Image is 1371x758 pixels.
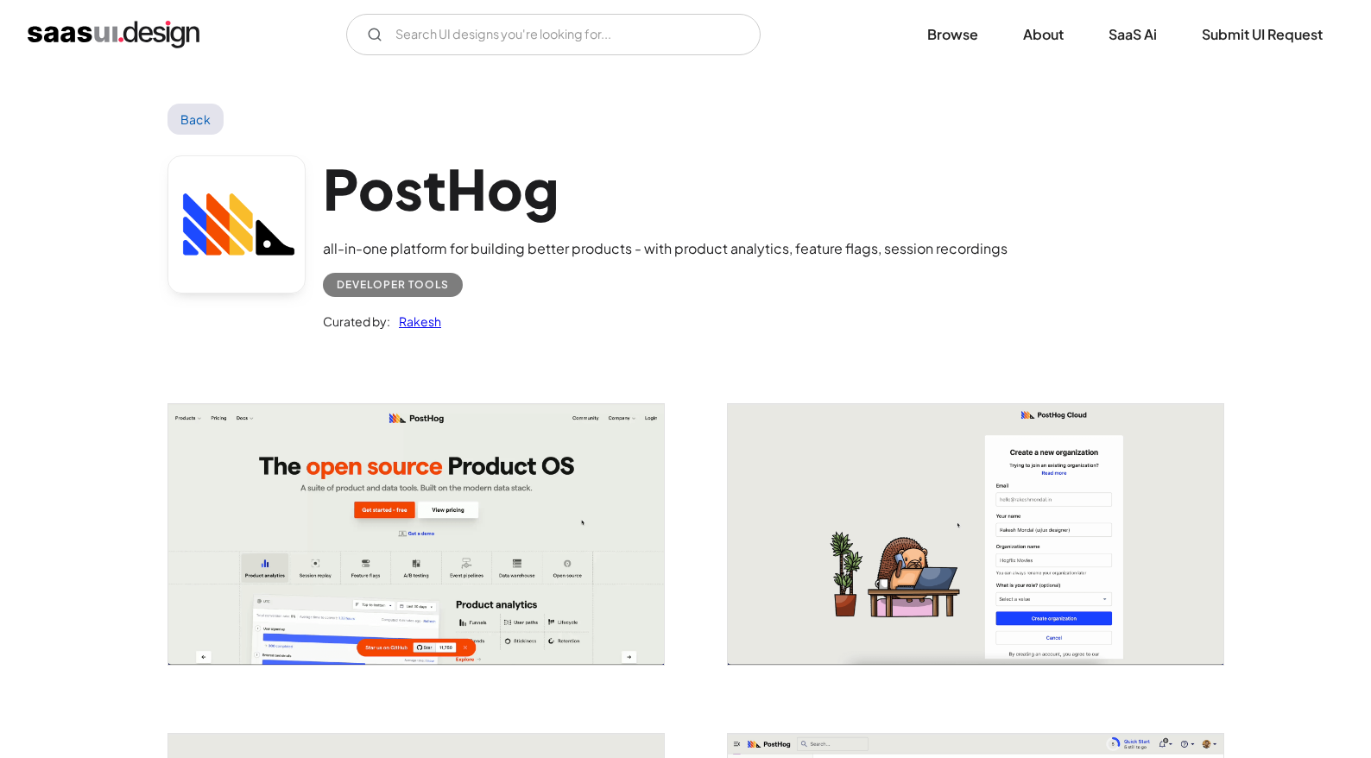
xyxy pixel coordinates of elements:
[168,404,664,665] a: open lightbox
[346,14,761,55] form: Email Form
[168,404,664,665] img: 645b2ae9b2f0b5e984606157_Posthog%20-.0.Still001.png
[323,155,1008,222] h1: PostHog
[1002,16,1084,54] a: About
[346,14,761,55] input: Search UI designs you're looking for...
[390,311,441,332] a: Rakesh
[323,311,390,332] div: Curated by:
[323,238,1008,259] div: all-in-one platform for building better products - with product analytics, feature flags, session...
[907,16,999,54] a: Browse
[167,104,224,135] a: Back
[1088,16,1178,54] a: SaaS Ai
[728,404,1223,665] img: 645b2ae9577bd36837dbc4b2_Posthog%20-%20create%20Organisation.png
[728,404,1223,665] a: open lightbox
[1181,16,1343,54] a: Submit UI Request
[28,21,199,48] a: home
[337,275,449,295] div: Developer tools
